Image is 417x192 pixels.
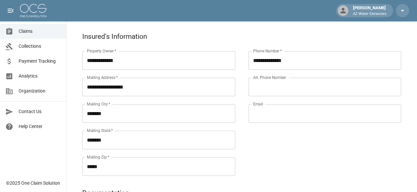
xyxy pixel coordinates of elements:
img: ocs-logo-white-transparent.png [20,4,46,17]
label: Phone Number [253,48,282,54]
span: Contact Us [19,108,61,115]
span: Analytics [19,73,61,80]
p: AZ Water Extractors [353,11,386,17]
label: Mailing City [87,101,110,107]
div: [PERSON_NAME] [350,5,389,17]
div: © 2025 One Claim Solution [6,180,60,186]
label: Mailing Zip [87,154,109,160]
span: Claims [19,28,61,35]
span: Collections [19,43,61,50]
span: Organization [19,88,61,95]
label: Email [253,101,263,107]
label: Alt. Phone Number [253,75,286,80]
label: Mailing Address [87,75,118,80]
button: open drawer [4,4,17,17]
label: Property Owner [87,48,116,54]
label: Mailing State [87,128,113,133]
span: Payment Tracking [19,58,61,65]
span: Help Center [19,123,61,130]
